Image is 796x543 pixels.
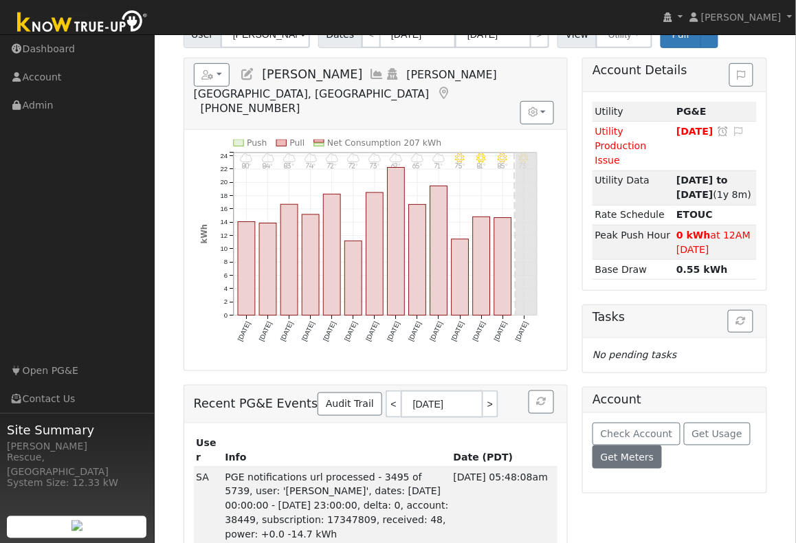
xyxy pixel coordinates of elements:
rect: onclick="" [324,195,341,316]
div: System Size: 12.33 kW [7,476,147,490]
button: Get Usage [684,423,751,446]
p: 72° [345,163,362,168]
i: 9/25 - MostlyCloudy [241,153,253,163]
td: Rate Schedule [593,205,674,225]
span: [PERSON_NAME] [701,12,782,23]
text: kWh [199,224,209,244]
th: User [194,433,223,467]
rect: onclick="" [280,205,298,316]
text: Net Consumption 207 kWh [327,138,442,148]
div: [PERSON_NAME] [7,439,147,454]
button: Check Account [593,423,681,446]
i: 10/07 - Clear [498,153,508,163]
text: [DATE] [364,321,380,343]
img: retrieve [71,520,82,531]
a: > [483,390,498,418]
span: Pull [672,29,689,40]
strong: 0 kWh [676,230,711,241]
span: Utility Production Issue [595,126,647,166]
td: Utility Data [593,170,674,205]
text: Pull [289,138,305,148]
text: 14 [220,219,228,226]
p: 65° [409,163,426,168]
i: Edit Issue [732,126,744,136]
button: Issue History [729,63,753,87]
button: Refresh [728,310,753,333]
th: Date (PDT) [451,433,557,467]
i: 9/30 - MostlyCloudy [347,153,360,163]
h5: Account [593,392,641,406]
i: 10/04 - MostlyCloudy [433,153,445,163]
a: Edit User (38065) [240,67,255,81]
h5: Tasks [593,310,757,324]
i: 10/06 - Clear [477,153,487,163]
text: [DATE] [343,321,359,343]
a: < [386,390,401,418]
text: 18 [220,192,228,199]
rect: onclick="" [302,214,319,315]
rect: onclick="" [388,168,405,315]
strong: [DATE] to [DATE] [676,175,728,200]
i: No pending tasks [593,349,676,360]
text: 8 [224,258,228,266]
text: 16 [220,205,228,212]
p: 84° [259,163,276,168]
button: Refresh [529,390,554,414]
rect: onclick="" [452,239,469,315]
strong: ID: 17347809, authorized: 09/29/25 [676,106,707,117]
text: 10 [220,245,228,252]
i: 10/05 - Clear [456,153,465,163]
span: Check Account [601,428,673,439]
rect: onclick="" [473,217,490,315]
text: 0 [224,311,228,319]
rect: onclick="" [366,192,384,315]
text: [DATE] [450,321,466,343]
i: 9/27 - MostlyCloudy [283,153,296,163]
a: Audit Trail [318,392,382,416]
i: 9/28 - MostlyCloudy [305,153,317,163]
rect: onclick="" [238,222,255,315]
span: Site Summary [7,421,147,439]
text: 12 [220,232,228,239]
td: Utility [593,102,674,122]
i: 10/01 - MostlyCloudy [368,153,381,163]
a: Map [436,87,452,100]
text: [DATE] [386,321,401,343]
span: Get Meters [601,452,654,463]
text: Push [247,138,267,148]
text: [DATE] [322,321,338,343]
text: 4 [224,285,228,293]
td: at 12AM [DATE] [674,225,758,260]
td: Peak Push Hour [593,225,674,260]
p: 80° [238,163,255,168]
rect: onclick="" [409,205,426,315]
p: 85° [495,163,512,168]
text: [DATE] [429,321,445,343]
button: Get Meters [593,445,662,469]
h5: Account Details [593,63,757,78]
rect: onclick="" [495,218,512,315]
strong: J [676,209,713,220]
text: [DATE] [279,321,295,343]
text: [DATE] [514,321,530,343]
span: [PERSON_NAME] [262,67,362,81]
p: 72° [324,163,341,168]
text: 24 [220,152,228,159]
text: 22 [220,165,228,173]
i: 10/03 - MostlyCloudy [412,153,424,163]
th: Info [223,433,451,467]
td: Base Draw [593,260,674,280]
span: [DATE] [676,126,714,137]
rect: onclick="" [259,223,276,315]
p: 73° [366,163,384,168]
p: 75° [452,163,469,168]
a: Login As (last Never) [385,67,400,81]
i: 9/26 - MostlyCloudy [262,153,274,163]
text: 2 [224,298,228,306]
p: 83° [280,163,298,168]
i: 10/02 - MostlyCloudy [390,153,402,163]
span: Get Usage [692,428,742,439]
p: 81° [473,163,490,168]
rect: onclick="" [345,241,362,315]
text: [DATE] [236,321,252,343]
